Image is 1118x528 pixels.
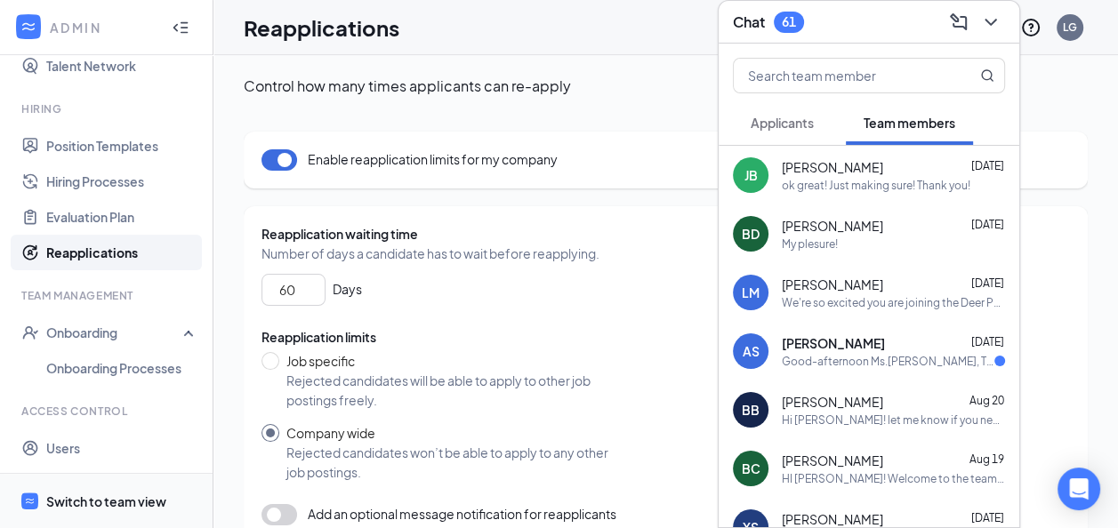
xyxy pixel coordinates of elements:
span: [PERSON_NAME] [782,217,883,235]
div: My plesure! [782,236,838,252]
div: Team Management [21,288,195,303]
button: ChevronDown [977,8,1005,36]
div: ok great! Just making sure! Thank you! [782,178,970,193]
div: ADMIN [50,19,156,36]
span: Applicants [751,115,814,131]
input: 30 [269,276,325,303]
div: We're so excited you are joining the Deer Park [DEMOGRAPHIC_DATA]-fil-Ateam ! Do you know anyone ... [782,295,1005,310]
svg: WorkstreamLogo [24,495,36,507]
p: Control how many times applicants can re-apply [244,76,1088,96]
svg: ChevronDown [980,12,1001,33]
span: [PERSON_NAME] [782,452,883,469]
div: 61 [782,14,796,29]
input: Search team member [734,59,945,92]
div: Hiring [21,101,195,116]
span: [DATE] [971,276,1004,290]
div: Onboarding [46,324,183,341]
div: HI [PERSON_NAME]! Welcome to the team! here is my email: [PERSON_NAME][EMAIL_ADDRESS][DOMAIN_NAME] [782,471,1005,486]
svg: Collapse [172,19,189,36]
span: Job specific [286,351,355,371]
span: Aug 20 [969,394,1004,407]
svg: QuestionInfo [1020,17,1042,38]
h3: Chat [733,12,765,32]
a: Hiring Processes [46,164,198,199]
a: Reapplications [46,235,198,270]
span: [PERSON_NAME] [782,510,883,528]
span: Reapplication limits [261,327,1070,347]
span: [DATE] [971,159,1004,172]
svg: WorkstreamLogo [20,18,37,36]
a: Position Templates [46,128,198,164]
div: BC [742,460,760,477]
a: Onboarding Processes [46,350,198,386]
div: LG [1063,20,1077,35]
span: Rejected candidates won’t be able to apply to any other job postings. [286,443,608,482]
a: Roles and Permissions [46,466,198,501]
span: Number of days a candidate has to wait before reapplying. [261,244,1070,263]
div: AS [743,342,760,360]
div: BD [742,225,760,243]
span: [PERSON_NAME] [782,393,883,411]
div: JB [744,166,758,184]
span: Team members [864,115,955,131]
span: [DATE] [971,511,1004,524]
span: Enable reapplication limits for my company [308,151,558,167]
span: Days [333,281,362,297]
div: Open Intercom Messenger [1058,468,1100,510]
svg: ComposeMessage [948,12,969,33]
span: [PERSON_NAME] [782,276,883,293]
div: Switch to team view [46,492,166,510]
span: Company wide [286,423,375,443]
span: [DATE] [971,218,1004,231]
a: Evaluation Plan [46,199,198,235]
span: Reapplication waiting time [261,224,1070,244]
svg: MagnifyingGlass [980,68,994,83]
a: Talent Network [46,48,198,84]
span: [DATE] [971,335,1004,348]
div: Good-afternoon Ms.[PERSON_NAME], This is aniya I have a question regarding the amount of hours Im... [782,354,994,369]
h1: Reapplications [244,12,399,43]
span: Rejected candidates will be able to apply to other job postings freely. [286,371,608,410]
span: Aug 19 [969,452,1004,466]
svg: UserCheck [21,324,39,341]
span: Add an optional message notification for reapplicants [308,506,616,522]
div: Hi [PERSON_NAME]! let me know if you need anything at [PERSON_NAME][EMAIL_ADDRESS][DOMAIN_NAME] [782,412,1005,428]
span: [PERSON_NAME] [782,334,885,352]
div: Access control [21,404,195,419]
span: [PERSON_NAME] [782,158,883,176]
div: LM [742,284,760,301]
a: Users [46,430,198,466]
button: ComposeMessage [945,8,973,36]
div: BB [742,401,760,419]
